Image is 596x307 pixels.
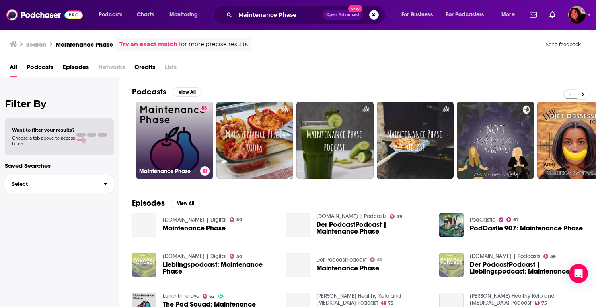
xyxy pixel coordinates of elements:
button: open menu [496,8,525,21]
a: detektor.fm | Digital [163,216,226,223]
span: 59 [550,255,556,258]
span: 86 [201,104,207,112]
span: Choose a tab above to access filters. [12,135,75,146]
a: PodCastle 907: Maintenance Phase [470,225,583,232]
span: Networks [98,61,125,77]
h3: Maintenance Phase [139,168,197,175]
img: User Profile [568,6,586,24]
a: All [10,61,17,77]
span: 62 [209,295,214,298]
a: Der PodcastPodcast | Maintenance Phase [286,213,310,237]
a: 50 [230,217,242,222]
a: 41 [370,257,382,262]
img: Lieblingspodcast: Maintenance Phase [132,253,156,277]
div: Search podcasts, credits, & more... [221,6,393,24]
button: Open AdvancedNew [323,10,363,20]
a: Der PodcastPodcast | Lieblingspodcast: Maintenance Phase [470,261,583,275]
h3: Search [26,41,46,48]
span: Want to filter your results? [12,127,75,133]
a: Credits [134,61,155,77]
a: Der PodcastPodcast | Maintenance Phase [316,221,430,235]
span: More [501,9,515,20]
a: 59 [390,214,403,219]
span: Podcasts [99,9,122,20]
a: 62 [203,294,215,299]
a: Dr. Berg’s Healthy Keto and Intermittent Fasting Podcast [316,293,401,306]
button: View All [171,199,200,208]
button: open menu [441,8,496,21]
span: 41 [377,258,382,262]
span: 50 [236,218,242,222]
a: EpisodesView All [132,198,200,208]
button: open menu [93,8,132,21]
div: Open Intercom Messenger [569,264,588,283]
span: Open Advanced [326,13,359,17]
img: Podchaser - Follow, Share and Rate Podcasts [6,7,83,22]
button: Show profile menu [568,6,586,24]
a: Episodes [63,61,89,77]
span: 75 [541,301,547,305]
button: open menu [164,8,208,21]
a: Lieblingspodcast: Maintenance Phase [163,261,276,275]
a: 67 [506,217,519,222]
p: Saved Searches [5,162,114,169]
span: Select [5,181,97,187]
a: detektor.fm | Digital [163,253,226,260]
a: Podcasts [27,61,53,77]
a: Try an exact match [119,40,177,49]
a: Maintenance Phase [163,225,226,232]
a: Dr. Berg’s Healthy Keto and Intermittent Fasting Podcast [470,293,555,306]
a: 75 [381,301,394,305]
a: detektor.fm | Podcasts [316,213,387,220]
a: Charts [132,8,159,21]
span: For Podcasters [446,9,484,20]
button: Send feedback [543,41,583,48]
span: Logged in as Kathryn-Musilek [568,6,586,24]
h2: Episodes [132,198,165,208]
a: Lunchtime Live [163,293,199,299]
span: For Business [401,9,433,20]
button: View All [173,87,201,97]
a: Maintenance Phase [316,265,379,272]
a: 59 [543,254,556,259]
button: open menu [396,8,443,21]
img: Der PodcastPodcast | Lieblingspodcast: Maintenance Phase [439,253,464,277]
a: PodcastsView All [132,87,201,97]
h2: Podcasts [132,87,166,97]
input: Search podcasts, credits, & more... [235,8,323,21]
a: Show notifications dropdown [546,8,559,22]
span: New [348,5,362,12]
a: 75 [535,301,547,305]
a: 86Maintenance Phase [136,102,213,179]
h2: Filter By [5,98,114,110]
img: PodCastle 907: Maintenance Phase [439,213,464,237]
button: Select [5,175,114,193]
span: 59 [397,215,402,218]
a: Der PodcastPodcast [316,256,367,263]
span: 67 [513,218,519,222]
span: Lists [165,61,177,77]
a: Maintenance Phase [132,213,156,237]
a: Show notifications dropdown [526,8,540,22]
span: Charts [137,9,154,20]
a: PodCastle [470,216,495,223]
a: 50 [230,254,242,259]
span: for more precise results [179,40,248,49]
a: detektor.fm | Podcasts [470,253,540,260]
span: 75 [388,301,393,305]
a: Maintenance Phase [286,253,310,277]
span: Monitoring [169,9,198,20]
